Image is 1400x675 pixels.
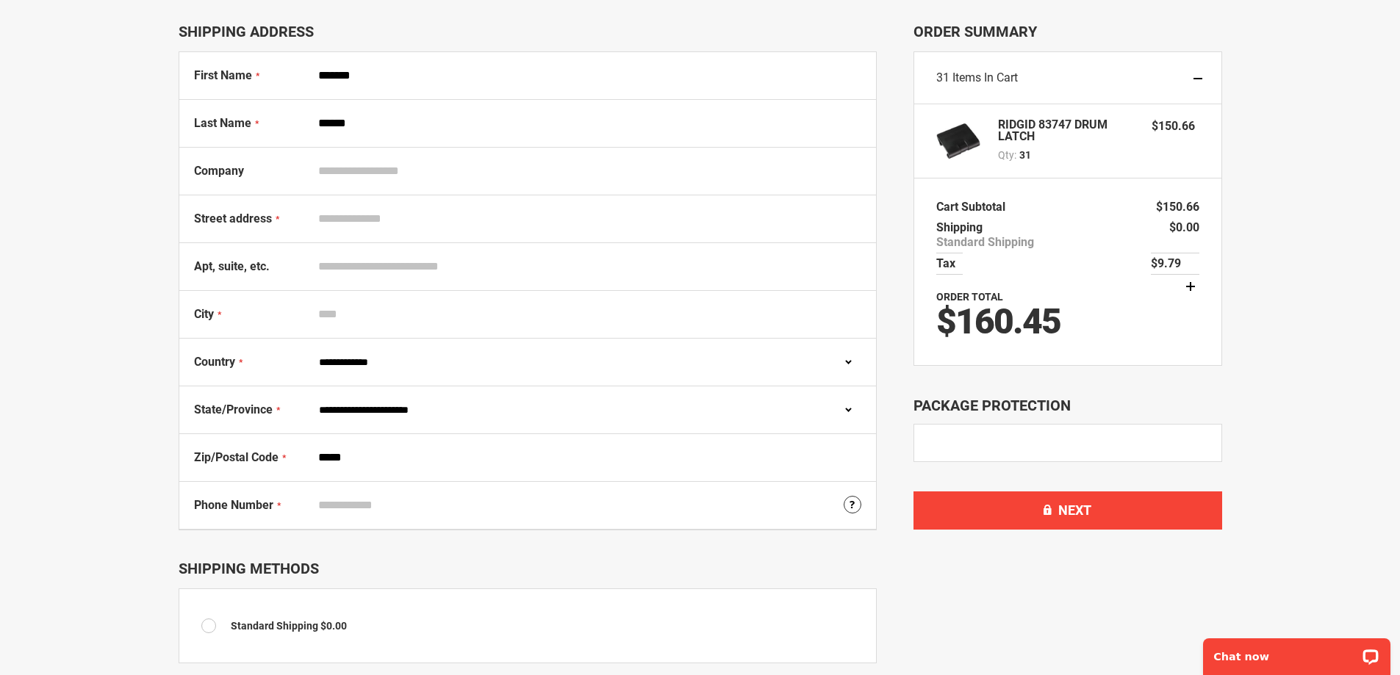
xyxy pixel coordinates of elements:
iframe: LiveChat chat widget [1193,629,1400,675]
span: Country [194,355,235,369]
div: Shipping Address [179,23,877,40]
strong: RIDGID 83747 DRUM LATCH [998,119,1138,142]
span: $9.79 [1151,256,1199,271]
span: Order Summary [913,23,1222,40]
div: Shipping Methods [179,560,877,577]
span: Items in Cart [952,71,1018,84]
span: State/Province [194,403,273,416]
img: RIDGID 83747 DRUM LATCH [936,119,980,163]
span: $0.00 [320,620,347,632]
span: First Name [194,68,252,82]
span: Qty [998,149,1014,161]
span: 31 [936,71,950,84]
span: $160.45 [936,300,1060,342]
span: Street address [194,212,272,225]
span: Shipping [936,220,983,234]
span: Last Name [194,116,251,130]
span: Standard Shipping [936,235,1034,250]
span: $150.66 [1152,119,1195,133]
span: Standard Shipping [231,620,318,632]
button: Next [913,491,1222,530]
div: Package Protection [913,395,1222,416]
span: Zip/Postal Code [194,450,279,464]
span: 31 [1019,148,1031,162]
span: Company [194,164,244,178]
span: $150.66 [1156,200,1199,214]
span: Phone Number [194,498,273,512]
th: Tax [936,253,963,275]
span: City [194,307,214,321]
strong: Order Total [936,291,1003,303]
span: Next [1058,502,1091,518]
span: $0.00 [1169,220,1199,234]
th: Cart Subtotal [936,197,1013,217]
span: Apt, suite, etc. [194,259,270,273]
